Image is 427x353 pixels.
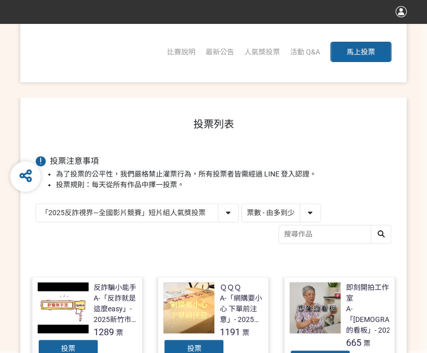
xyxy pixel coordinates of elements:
span: 票 [363,339,370,347]
a: 活動 Q&A [290,48,320,56]
div: 即刻開拍工作室 [346,282,389,304]
div: A-「反詐就是這麼easy」- 2025新竹市反詐視界影片徵件 [94,293,137,325]
div: A-「[DEMOGRAPHIC_DATA]的看板」- 2025新竹市反詐視界影片徵件 [346,304,427,336]
span: 1289 [94,327,114,337]
span: 投票 [187,344,201,352]
span: 投票 [61,344,75,352]
a: 比賽說明 [167,48,195,56]
span: 1191 [219,327,240,337]
li: 為了投票的公平性，我們嚴格禁止灌票行為，所有投票者皆需經過 LINE 登入認證。 [56,169,391,180]
input: 搜尋作品 [279,225,391,243]
a: 最新公告 [206,48,234,56]
span: 票 [242,329,249,337]
span: 馬上投票 [347,48,375,56]
span: 665 [346,337,361,348]
div: ＱＱＱ [219,282,241,293]
h1: 投票列表 [36,118,391,130]
li: 投票規則：每天從所有作品中擇一投票。 [56,180,391,190]
div: 反詐騙小能手 [94,282,136,293]
span: 人氣獎投票 [244,48,280,56]
div: A-「網購要小心 下單前注意」- 2025新竹市反詐視界影片徵件 [219,293,263,325]
span: 投票注意事項 [50,156,99,166]
span: 票 [116,329,123,337]
button: 馬上投票 [330,42,391,62]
